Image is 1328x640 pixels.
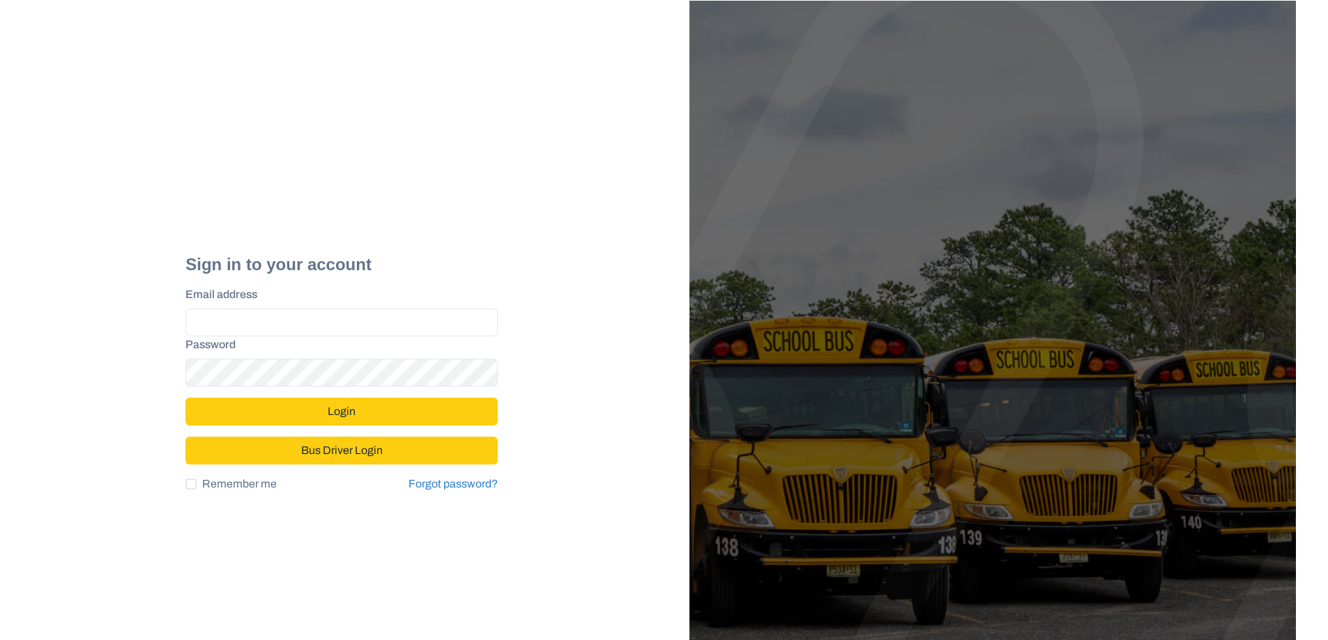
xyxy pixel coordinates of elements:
a: Bus Driver Login [185,438,498,450]
a: Forgot password? [409,476,498,492]
label: Email address [185,286,489,303]
label: Password [185,336,489,353]
h2: Sign in to your account [185,255,498,275]
button: Login [185,398,498,426]
a: Forgot password? [409,478,498,490]
span: Remember me [202,476,277,492]
button: Bus Driver Login [185,437,498,465]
